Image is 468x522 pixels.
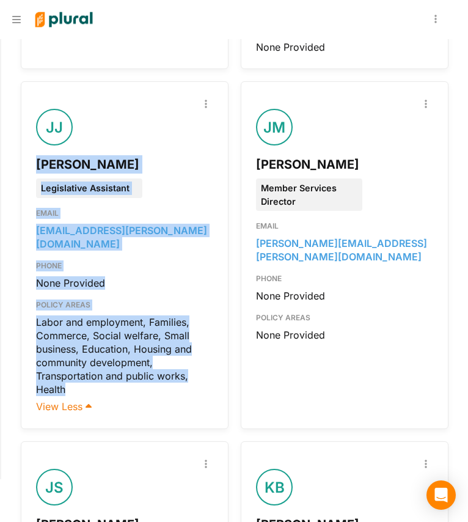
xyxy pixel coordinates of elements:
div: EMAIL [256,211,433,237]
img: Logo for Plural [26,1,102,39]
div: POLICY AREAS [256,303,433,328]
a: [EMAIL_ADDRESS][PERSON_NAME][DOMAIN_NAME] [36,224,207,250]
div: None Provided [36,276,213,290]
div: Open Intercom Messenger [426,480,456,510]
div: KB [256,469,293,505]
div: Member Services Director [256,178,362,211]
div: None Provided [256,328,433,342]
div: Labor and employment, Families, Commerce, Social welfare, Small business, Education, Housing and ... [36,315,213,396]
div: None Provided [256,40,433,54]
div: [PERSON_NAME] [256,155,433,174]
div: JJ [36,109,73,145]
a: View Less [36,400,92,413]
div: POLICY AREAS [36,290,213,315]
div: JS [36,469,73,505]
div: PHONE [36,251,213,276]
div: JM [256,109,293,145]
div: Legislative Assistant [36,178,142,198]
div: None Provided [256,289,433,303]
div: PHONE [256,263,433,289]
div: EMAIL [36,198,213,224]
div: [PERSON_NAME] [36,155,213,174]
a: [PERSON_NAME][EMAIL_ADDRESS][PERSON_NAME][DOMAIN_NAME] [256,237,427,263]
